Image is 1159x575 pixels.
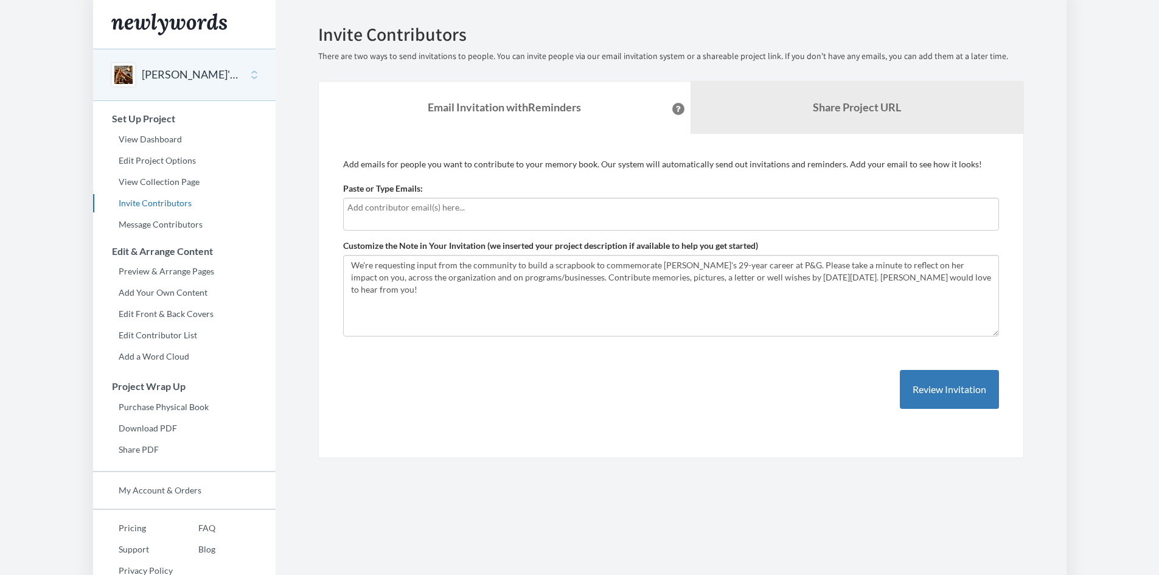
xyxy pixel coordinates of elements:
[347,201,995,214] input: Add contributor email(s) here...
[94,381,276,392] h3: Project Wrap Up
[428,100,581,114] strong: Email Invitation with Reminders
[173,519,215,537] a: FAQ
[900,370,999,409] button: Review Invitation
[343,183,423,195] label: Paste or Type Emails:
[93,419,276,437] a: Download PDF
[343,158,999,170] p: Add emails for people you want to contribute to your memory book. Our system will automatically s...
[142,67,240,83] button: [PERSON_NAME]'s Retirement
[93,262,276,281] a: Preview & Arrange Pages
[343,240,758,252] label: Customize the Note in Your Invitation (we inserted your project description if available to help ...
[93,173,276,191] a: View Collection Page
[93,481,276,500] a: My Account & Orders
[93,441,276,459] a: Share PDF
[93,284,276,302] a: Add Your Own Content
[93,326,276,344] a: Edit Contributor List
[93,215,276,234] a: Message Contributors
[93,152,276,170] a: Edit Project Options
[94,246,276,257] h3: Edit & Arrange Content
[343,255,999,336] textarea: We're requesting input from the community to build a scrapbook to commemorate [PERSON_NAME]'s 29-...
[93,398,276,416] a: Purchase Physical Book
[94,113,276,124] h3: Set Up Project
[813,100,901,114] b: Share Project URL
[93,194,276,212] a: Invite Contributors
[93,305,276,323] a: Edit Front & Back Covers
[318,24,1024,44] h2: Invite Contributors
[93,540,173,559] a: Support
[93,519,173,537] a: Pricing
[93,347,276,366] a: Add a Word Cloud
[111,13,227,35] img: Newlywords logo
[318,51,1024,63] p: There are two ways to send invitations to people. You can invite people via our email invitation ...
[93,130,276,148] a: View Dashboard
[173,540,215,559] a: Blog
